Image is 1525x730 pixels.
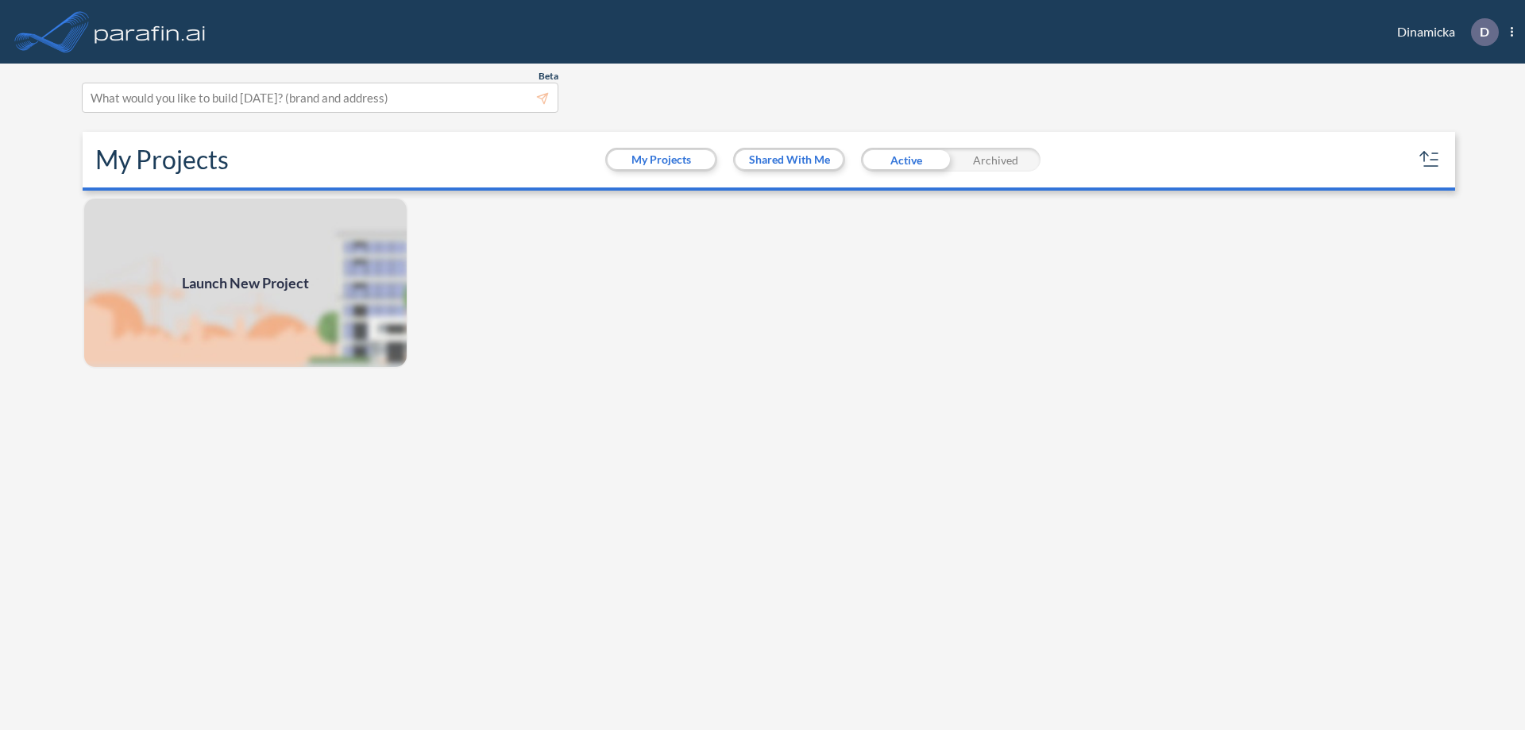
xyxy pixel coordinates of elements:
[1417,147,1442,172] button: sort
[1373,18,1513,46] div: Dinamicka
[861,148,951,172] div: Active
[1480,25,1489,39] p: D
[539,70,558,83] span: Beta
[608,150,715,169] button: My Projects
[735,150,843,169] button: Shared With Me
[83,197,408,369] a: Launch New Project
[91,16,209,48] img: logo
[182,272,309,294] span: Launch New Project
[951,148,1040,172] div: Archived
[83,197,408,369] img: add
[95,145,229,175] h2: My Projects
